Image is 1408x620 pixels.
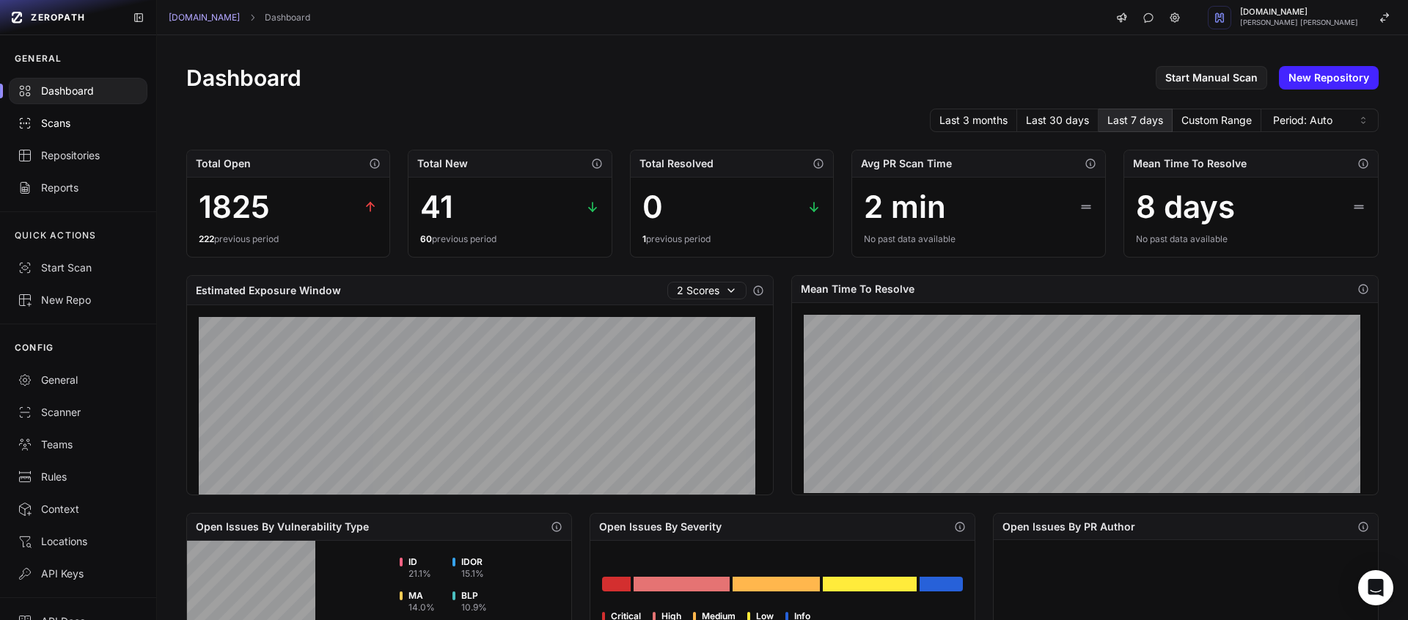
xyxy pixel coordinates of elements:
span: 1 [642,233,646,244]
div: Go to issues list [733,577,820,591]
div: No past data available [864,233,1094,245]
div: 41 [420,189,453,225]
div: 1825 [199,189,270,225]
div: Go to issues list [602,577,631,591]
span: IDOR [461,556,484,568]
div: Repositories [18,148,139,163]
h2: Total Open [196,156,251,171]
div: Scans [18,116,139,131]
nav: breadcrumb [169,12,310,23]
h2: Estimated Exposure Window [196,283,341,298]
svg: caret sort, [1357,114,1369,126]
span: ID [408,556,431,568]
div: Reports [18,180,139,195]
h2: Total New [417,156,468,171]
div: previous period [420,233,599,245]
button: Custom Range [1173,109,1261,132]
div: 2 min [864,189,946,225]
span: MA [408,590,435,602]
span: ZEROPATH [31,12,85,23]
div: 15.1 % [461,568,484,580]
p: GENERAL [15,53,62,65]
svg: chevron right, [247,12,257,23]
h2: Open Issues By Severity [599,519,722,534]
span: 60 [420,233,432,244]
a: Dashboard [265,12,310,23]
div: 21.1 % [408,568,431,580]
div: Context [18,502,139,517]
div: Go to issues list [920,577,963,591]
h2: Avg PR Scan Time [861,156,952,171]
h2: Open Issues By Vulnerability Type [196,519,369,534]
span: Period: Auto [1273,113,1332,128]
div: General [18,373,139,387]
button: Last 3 months [930,109,1017,132]
div: Scanner [18,405,139,420]
div: previous period [199,233,378,245]
span: BLP [461,590,487,602]
a: [DOMAIN_NAME] [169,12,240,23]
div: Teams [18,437,139,452]
div: Open Intercom Messenger [1358,570,1393,605]
div: 0 [642,189,663,225]
div: previous period [642,233,821,245]
h2: Total Resolved [639,156,714,171]
h2: Mean Time To Resolve [1133,156,1247,171]
span: [PERSON_NAME] [PERSON_NAME] [1240,19,1358,26]
div: No past data available [1136,233,1366,245]
p: QUICK ACTIONS [15,230,97,241]
button: 2 Scores [667,282,747,299]
div: API Keys [18,566,139,581]
a: Start Manual Scan [1156,66,1267,90]
div: Go to issues list [634,577,730,591]
div: Rules [18,470,139,484]
span: [DOMAIN_NAME] [1240,8,1358,16]
div: Start Scan [18,260,139,275]
div: 10.9 % [461,602,487,613]
button: Last 7 days [1099,109,1173,132]
span: 222 [199,233,214,244]
div: 8 days [1136,189,1235,225]
h2: Mean Time To Resolve [801,282,914,296]
a: New Repository [1279,66,1379,90]
h1: Dashboard [186,65,301,91]
div: New Repo [18,293,139,307]
h2: Open Issues By PR Author [1002,519,1135,534]
div: 14.0 % [408,602,435,613]
div: Go to issues list [823,577,916,591]
div: Locations [18,534,139,549]
button: Last 30 days [1017,109,1099,132]
div: Dashboard [18,84,139,98]
a: ZEROPATH [6,6,121,29]
p: CONFIG [15,342,54,354]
